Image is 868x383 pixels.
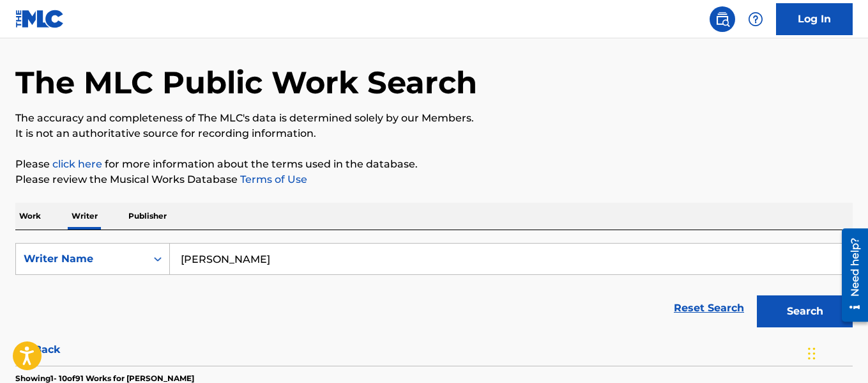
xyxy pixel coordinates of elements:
div: Arrastrar [808,334,816,373]
p: Please review the Musical Works Database [15,172,853,187]
div: Help [743,6,768,32]
img: help [748,12,763,27]
iframe: Chat Widget [804,322,868,383]
p: Publisher [125,203,171,230]
h1: The MLC Public Work Search [15,63,477,102]
p: Work [15,203,45,230]
a: Public Search [710,6,735,32]
a: Log In [776,3,853,35]
button: Search [757,295,853,327]
a: Terms of Use [238,173,307,185]
button: < Back [15,334,92,366]
p: Please for more information about the terms used in the database. [15,157,853,172]
img: MLC Logo [15,10,65,28]
p: Writer [68,203,102,230]
div: Writer Name [24,251,139,267]
iframe: Resource Center [832,224,868,327]
form: Search Form [15,243,853,334]
a: Reset Search [667,294,750,322]
a: click here [52,158,102,170]
img: search [715,12,730,27]
div: Widget de chat [804,322,868,383]
p: The accuracy and completeness of The MLC's data is determined solely by our Members. [15,111,853,126]
p: It is not an authoritative source for recording information. [15,126,853,141]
